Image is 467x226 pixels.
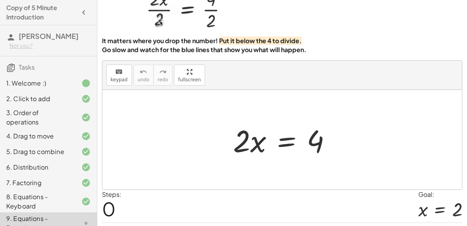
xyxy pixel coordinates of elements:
button: redoredo [153,65,172,86]
span: redo [158,77,168,82]
button: keyboardkeypad [106,65,132,86]
div: 5. Drag to combine [6,147,69,156]
i: redo [159,67,167,77]
div: 1. Welcome :) [6,79,69,88]
button: undoundo [133,65,154,86]
div: 2. Click to add [6,94,69,103]
span: fullscreen [178,77,201,82]
i: Task finished and correct. [81,163,91,172]
i: Task finished and correct. [81,147,91,156]
i: undo [140,67,147,77]
div: Goal: [418,190,462,199]
i: Task finished and correct. [81,113,91,122]
span: keypad [111,77,128,82]
i: keyboard [115,67,123,77]
i: Task finished and correct. [81,131,91,141]
strong: Put it below the 4 to divide. [219,37,302,45]
div: Not you? [9,42,91,50]
span: Tasks [19,63,35,71]
div: 6. Distribution [6,163,69,172]
strong: Go slow and watch for the blue lines that show you what will happen. [102,46,306,54]
span: [PERSON_NAME] [19,32,79,40]
div: 8. Equations - Keyboard [6,192,69,211]
strong: It matters where you drop the number! [102,37,218,45]
div: 3. Order of operations [6,108,69,127]
div: 7. Factoring [6,178,69,187]
i: Task finished. [81,79,91,88]
i: Task finished and correct. [81,197,91,206]
button: fullscreen [174,65,205,86]
i: Task finished and correct. [81,178,91,187]
span: undo [138,77,149,82]
h4: Copy of 5 Minute Introduction [6,3,77,22]
span: 0 [102,197,116,221]
label: Steps: [102,190,121,198]
i: Task finished and correct. [81,94,91,103]
div: 4. Drag to move [6,131,69,141]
